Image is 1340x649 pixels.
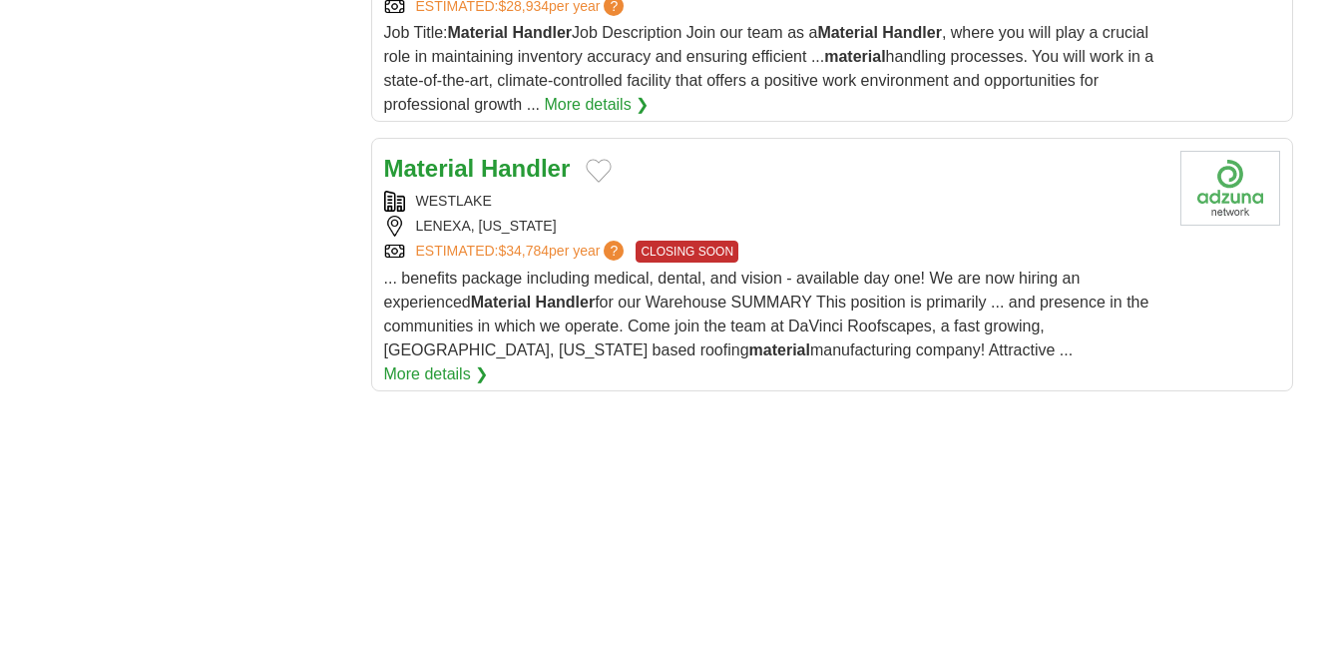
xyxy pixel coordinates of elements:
[544,93,649,117] a: More details ❯
[1180,151,1280,226] img: Westlake Chemical logo
[384,270,1149,358] span: ... benefits package including medical, dental, and vision - available day one! We are now hiring...
[512,24,572,41] strong: Handler
[416,193,492,209] a: WESTLAKE
[882,24,942,41] strong: Handler
[817,24,877,41] strong: Material
[471,294,531,311] strong: Material
[749,341,810,358] strong: material
[604,241,624,261] span: ?
[448,24,508,41] strong: Material
[536,294,596,311] strong: Handler
[384,362,489,386] a: More details ❯
[481,155,570,182] strong: Handler
[384,216,1164,237] div: LENEXA, [US_STATE]
[416,241,629,263] a: ESTIMATED:$34,784per year?
[498,243,549,259] span: $34,784
[824,48,885,65] strong: material
[384,155,475,182] strong: Material
[636,241,738,263] span: CLOSING SOON
[586,159,612,183] button: Add to favorite jobs
[384,24,1154,113] span: Job Title: Job Description Join our team as a , where you will play a crucial role in maintaining...
[384,155,571,182] a: Material Handler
